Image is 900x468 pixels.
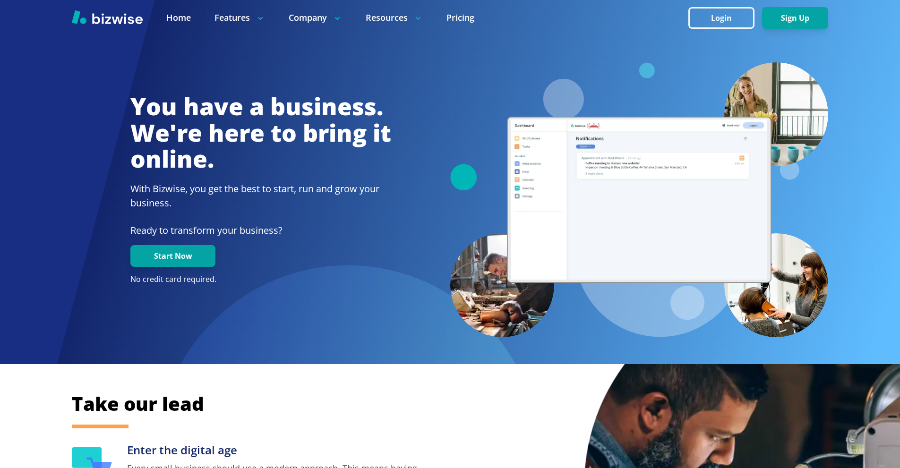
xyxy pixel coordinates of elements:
[127,442,426,458] h3: Enter the digital age
[446,12,474,24] a: Pricing
[130,252,215,261] a: Start Now
[289,12,342,24] p: Company
[130,94,391,172] h1: You have a business. We're here to bring it online.
[762,14,828,23] a: Sign Up
[130,182,391,210] h2: With Bizwise, you get the best to start, run and grow your business.
[72,391,780,417] h2: Take our lead
[72,10,143,24] img: Bizwise Logo
[688,7,754,29] button: Login
[762,7,828,29] button: Sign Up
[130,223,391,238] p: Ready to transform your business?
[130,274,391,285] p: No credit card required.
[214,12,265,24] p: Features
[166,12,191,24] a: Home
[688,14,762,23] a: Login
[130,245,215,267] button: Start Now
[366,12,423,24] p: Resources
